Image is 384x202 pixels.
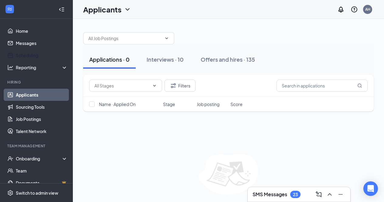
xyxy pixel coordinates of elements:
svg: WorkstreamLogo [7,6,13,12]
div: Offers and hires · 135 [201,56,255,63]
svg: Filter [170,82,177,89]
svg: Settings [7,190,13,196]
a: Job Postings [16,113,68,125]
svg: ChevronDown [124,6,131,13]
svg: ChevronDown [164,36,169,41]
button: Minimize [336,190,345,199]
input: Search in applications [277,80,368,92]
svg: Minimize [337,191,344,198]
input: All Stages [94,82,150,89]
div: Hiring [7,80,66,85]
button: ChevronUp [325,190,335,199]
a: Messages [16,37,68,49]
button: ComposeMessage [314,190,324,199]
a: Talent Network [16,125,68,137]
svg: Notifications [337,6,345,13]
span: Job posting [197,101,219,107]
h1: Applicants [83,4,121,15]
svg: ChevronUp [326,191,333,198]
div: Applications · 0 [89,56,130,63]
div: Interviews · 10 [147,56,184,63]
div: Open Intercom Messenger [363,181,378,196]
svg: UserCheck [7,156,13,162]
span: Stage [163,101,175,107]
svg: Collapse [59,6,65,12]
svg: MagnifyingGlass [357,83,362,88]
a: Applicants [16,89,68,101]
h3: SMS Messages [253,191,287,198]
a: Scheduling [16,49,68,61]
a: Sourcing Tools [16,101,68,113]
input: All Job Postings [88,35,162,42]
span: Score [230,101,243,107]
div: Switch to admin view [16,190,58,196]
svg: QuestionInfo [351,6,358,13]
a: Home [16,25,68,37]
div: Team Management [7,143,66,149]
svg: ComposeMessage [315,191,322,198]
a: Team [16,165,68,177]
img: empty-state [199,154,258,195]
a: DocumentsCrown [16,177,68,189]
div: Onboarding [16,156,63,162]
svg: ChevronDown [152,83,157,88]
div: Reporting [16,64,68,70]
span: Name · Applied On [99,101,136,107]
button: Filter Filters [165,80,195,92]
svg: Analysis [7,64,13,70]
div: AH [365,7,370,12]
div: 23 [293,192,298,197]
